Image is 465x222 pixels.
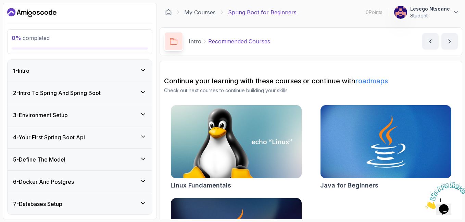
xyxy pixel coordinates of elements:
[164,87,458,94] p: Check out next courses to continue building your skills.
[320,181,378,190] h2: Java for Beginners
[164,76,458,86] h2: Continue your learning with these courses or continue with
[171,105,302,190] a: Linux Fundamentals cardLinux Fundamentals
[8,171,152,193] button: 6-Docker And Postgres
[3,3,45,30] img: Chat attention grabber
[423,179,465,212] iframe: chat widget
[8,104,152,126] button: 3-Environment Setup
[7,7,56,18] a: Dashboard
[189,37,201,45] p: Intro
[410,12,450,19] p: Student
[320,105,452,190] a: Java for Beginners cardJava for Beginners
[13,178,74,186] h3: 6 - Docker And Postgres
[8,82,152,104] button: 2-Intro To Spring And Spring Boot
[422,33,439,50] button: previous content
[410,5,450,12] p: Lesego Ntsoane
[208,37,270,45] p: Recommended Courses
[321,105,451,178] img: Java for Beginners card
[355,77,388,85] a: roadmaps
[8,60,152,82] button: 1-Intro
[13,89,101,97] h3: 2 - Intro To Spring And Spring Boot
[13,133,85,141] h3: 4 - Your First Spring Boot Api
[13,155,65,164] h3: 5 - Define The Model
[8,149,152,170] button: 5-Define The Model
[3,3,5,9] span: 1
[394,5,460,19] button: user profile imageLesego NtsoaneStudent
[165,9,172,16] a: Dashboard
[184,8,216,16] a: My Courses
[13,111,68,119] h3: 3 - Environment Setup
[12,34,21,41] span: 0 %
[12,34,50,41] span: completed
[228,8,297,16] p: Spring Boot for Beginners
[171,181,231,190] h2: Linux Fundamentals
[13,67,29,75] h3: 1 - Intro
[13,200,62,208] h3: 7 - Databases Setup
[8,126,152,148] button: 4-Your First Spring Boot Api
[394,6,407,19] img: user profile image
[441,33,458,50] button: next content
[171,105,302,178] img: Linux Fundamentals card
[8,193,152,215] button: 7-Databases Setup
[366,9,382,16] p: 0 Points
